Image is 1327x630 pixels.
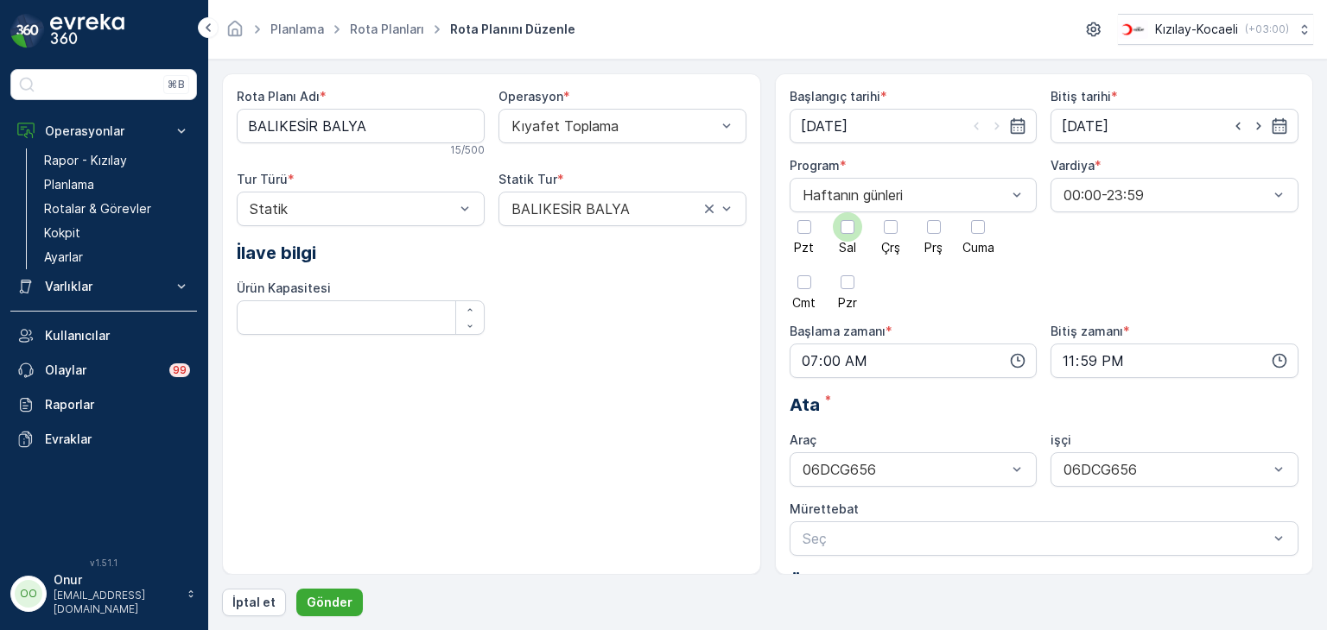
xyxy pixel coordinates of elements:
[1118,20,1148,39] img: k%C4%B1z%C4%B1lay_0jL9uU1.png
[790,501,859,516] label: Mürettebat
[45,327,190,344] p: Kullanıcılar
[45,431,190,448] p: Evraklar
[792,297,816,309] span: Cmt
[10,422,197,457] a: Evraklar
[790,89,880,104] label: Başlangıç tarihi
[803,528,1269,549] p: Seç
[1155,21,1238,38] p: Kızılay-Kocaeli
[237,240,316,266] span: İlave bilgi
[447,21,579,38] span: Rota Planını Düzenle
[790,392,820,418] span: Ata
[839,242,856,254] span: Sal
[10,114,197,148] button: Operasyonlar
[37,197,197,221] a: Rotalar & Görevler
[37,221,197,245] a: Kokpit
[15,580,42,608] div: OO
[45,278,162,295] p: Varlıklar
[54,571,178,589] p: Onur
[10,558,197,568] span: v 1.51.1
[1245,22,1289,36] p: ( +03:00 )
[44,176,94,193] p: Planlama
[37,245,197,269] a: Ayarlar
[790,432,816,447] label: Araç
[924,242,943,254] span: Prş
[237,89,320,104] label: Rota Planı Adı
[54,589,178,616] p: [EMAIL_ADDRESS][DOMAIN_NAME]
[296,589,363,616] button: Gönder
[10,387,197,422] a: Raporlar
[10,269,197,304] button: Varlıklar
[44,200,151,217] p: Rotalar & Görevler
[962,242,994,254] span: Cuma
[232,594,276,611] p: İptal et
[1051,89,1111,104] label: Bitiş tarihi
[37,173,197,197] a: Planlama
[44,224,80,242] p: Kokpit
[44,249,83,266] p: Ayarlar
[1051,109,1298,143] input: dd/mm/yyyy
[10,353,197,387] a: Olaylar99
[1118,14,1313,45] button: Kızılay-Kocaeli(+03:00)
[498,172,557,186] label: Statik Tur
[881,242,900,254] span: Çrş
[37,148,197,173] a: Rapor - Kızılay
[237,172,288,186] label: Tur Türü
[45,396,190,413] p: Raporlar
[790,109,1038,143] input: dd/mm/yyyy
[44,152,127,169] p: Rapor - Kızılay
[450,143,485,157] p: 15 / 500
[270,22,324,36] a: Planlama
[173,363,187,377] p: 99
[10,14,45,48] img: logo
[838,297,857,309] span: Pzr
[350,22,424,36] a: Rota Planları
[45,123,162,140] p: Operasyonlar
[790,158,840,173] label: Program
[794,242,814,254] span: Pzt
[1051,158,1095,173] label: Vardiya
[50,14,124,48] img: logo_dark-DEwI_e13.png
[10,571,197,616] button: OOOnur[EMAIL_ADDRESS][DOMAIN_NAME]
[1051,324,1123,338] label: Bitiş zamanı
[45,362,159,379] p: Olaylar
[237,280,331,295] label: Ürün Kapasitesi
[1051,432,1071,447] label: işçi
[790,324,886,338] label: Başlama zamanı
[10,318,197,353] a: Kullanıcılar
[168,78,185,91] p: ⌘B
[222,589,286,616] button: İptal et
[790,570,1299,595] p: Önemli Konumlar
[225,26,244,41] a: Ana Sayfa
[498,89,563,104] label: Operasyon
[307,594,352,611] p: Gönder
